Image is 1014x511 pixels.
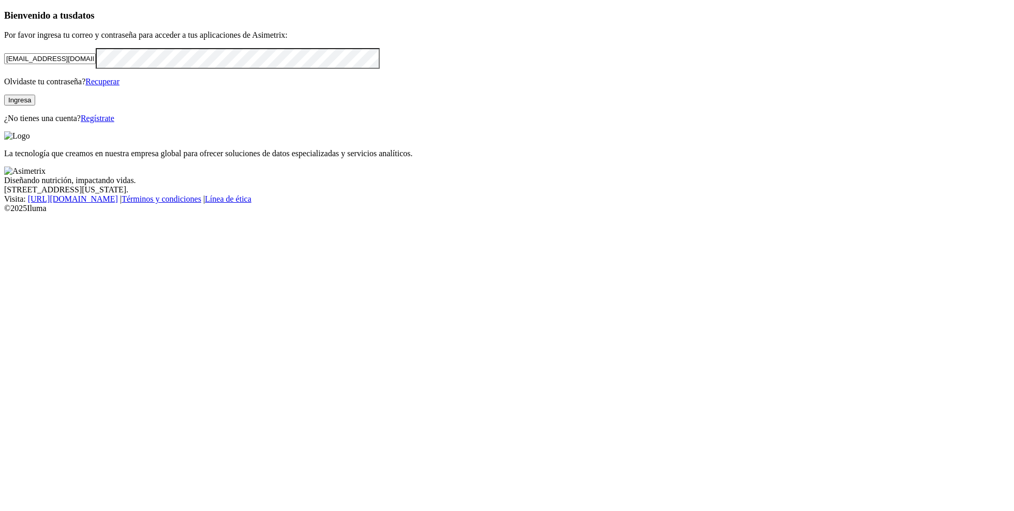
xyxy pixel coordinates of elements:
[4,167,46,176] img: Asimetrix
[4,77,1010,86] p: Olvidaste tu contraseña?
[4,185,1010,194] div: [STREET_ADDRESS][US_STATE].
[4,95,35,106] button: Ingresa
[4,53,96,64] input: Tu correo
[4,131,30,141] img: Logo
[72,10,95,21] span: datos
[122,194,201,203] a: Términos y condiciones
[28,194,118,203] a: [URL][DOMAIN_NAME]
[205,194,251,203] a: Línea de ética
[85,77,120,86] a: Recuperar
[4,10,1010,21] h3: Bienvenido a tus
[4,31,1010,40] p: Por favor ingresa tu correo y contraseña para acceder a tus aplicaciones de Asimetrix:
[4,204,1010,213] div: © 2025 Iluma
[4,114,1010,123] p: ¿No tienes una cuenta?
[4,149,1010,158] p: La tecnología que creamos en nuestra empresa global para ofrecer soluciones de datos especializad...
[4,176,1010,185] div: Diseñando nutrición, impactando vidas.
[4,194,1010,204] div: Visita : | |
[81,114,114,123] a: Regístrate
